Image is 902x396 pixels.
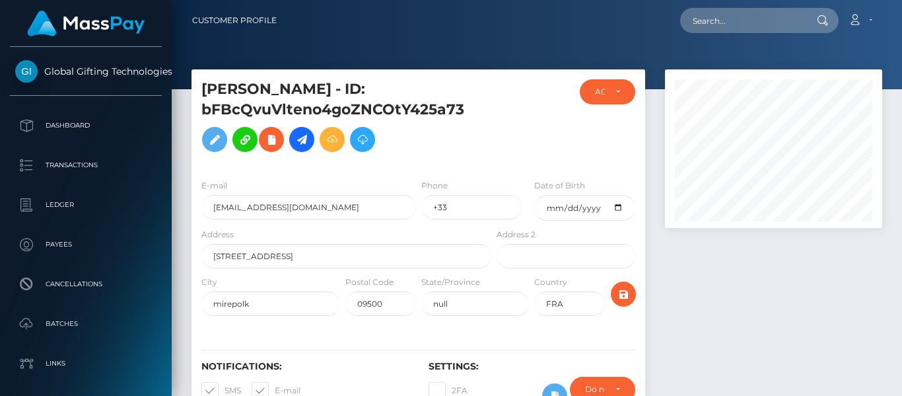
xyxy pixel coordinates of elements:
label: Address [201,229,234,241]
label: E-mail [201,180,227,192]
label: Address 2 [497,229,536,241]
p: Payees [15,235,156,255]
div: ACTIVE [595,87,606,97]
img: Global Gifting Technologies Inc [15,60,38,83]
p: Links [15,354,156,374]
label: Postal Code [345,276,394,288]
img: MassPay Logo [27,11,145,36]
a: Links [10,347,162,380]
label: Country [534,276,567,288]
p: Dashboard [15,116,156,136]
h6: Settings: [429,361,636,372]
a: Initiate Payout [289,127,314,152]
label: Date of Birth [534,180,585,192]
a: Transactions [10,149,162,182]
a: Payees [10,228,162,261]
span: Global Gifting Technologies Inc [10,65,162,77]
p: Ledger [15,195,156,215]
p: Transactions [15,155,156,175]
label: Phone [421,180,448,192]
label: City [201,276,217,288]
a: Ledger [10,188,162,221]
a: Cancellations [10,268,162,301]
a: Batches [10,307,162,340]
p: Cancellations [15,274,156,294]
h5: [PERSON_NAME] - ID: bFBcQvuVlteno4goZNCOtY425a73 [201,79,484,159]
input: Search... [680,8,804,33]
p: Batches [15,314,156,334]
label: State/Province [421,276,480,288]
h6: Notifications: [201,361,409,372]
button: ACTIVE [580,79,636,104]
div: Do not require [585,384,605,395]
a: Dashboard [10,109,162,142]
a: Customer Profile [192,7,277,34]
